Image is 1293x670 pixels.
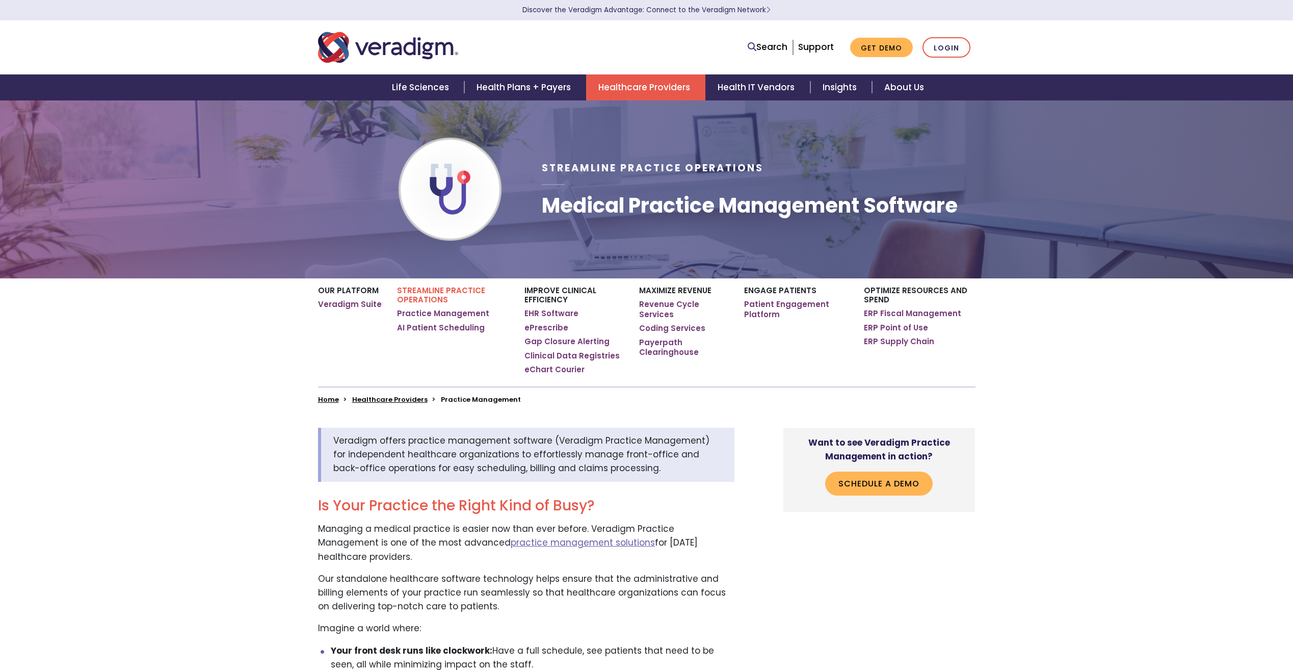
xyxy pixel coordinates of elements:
a: Healthcare Providers [586,74,705,100]
a: Login [922,37,970,58]
img: Veradigm logo [318,31,458,64]
p: Imagine a world where: [318,622,734,635]
a: Revenue Cycle Services [639,299,728,319]
a: AI Patient Scheduling [397,323,485,333]
p: Managing a medical practice is easier now than ever before. Veradigm Practice Management is one o... [318,522,734,564]
p: Our standalone healthcare software technology helps ensure that the administrative and billing el... [318,572,734,614]
a: Support [798,41,834,53]
a: Practice Management [397,308,489,319]
a: Patient Engagement Platform [744,299,849,319]
a: ERP Point of Use [864,323,928,333]
a: Gap Closure Alerting [524,337,610,347]
a: ePrescribe [524,323,568,333]
a: ERP Fiscal Management [864,308,961,319]
strong: Your front desk runs like clockwork: [331,645,492,657]
h1: Medical Practice Management Software [542,193,958,218]
a: Home [318,395,339,404]
a: EHR Software [524,308,578,319]
a: Payerpath Clearinghouse [639,338,728,357]
span: Veradigm offers practice management software (Veradigm Practice Management) for independent healt... [333,434,709,474]
a: eChart Courier [524,365,585,375]
a: Insights [810,74,872,100]
a: Coding Services [639,323,705,333]
a: About Us [872,74,936,100]
span: Streamline Practice Operations [542,161,763,175]
a: Clinical Data Registries [524,351,620,361]
a: Search [748,40,787,54]
a: Health IT Vendors [705,74,810,100]
a: ERP Supply Chain [864,337,934,347]
a: practice management solutions [511,536,655,549]
a: Healthcare Providers [352,395,428,404]
span: Learn More [766,5,771,15]
a: Health Plans + Payers [464,74,586,100]
a: Life Sciences [380,74,464,100]
strong: Want to see Veradigm Practice Management in action? [808,436,950,462]
a: Veradigm Suite [318,299,382,310]
a: Get Demo [850,38,913,58]
h2: Is Your Practice the Right Kind of Busy? [318,497,734,514]
a: Discover the Veradigm Advantage: Connect to the Veradigm NetworkLearn More [522,5,771,15]
a: Schedule a Demo [825,472,933,495]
